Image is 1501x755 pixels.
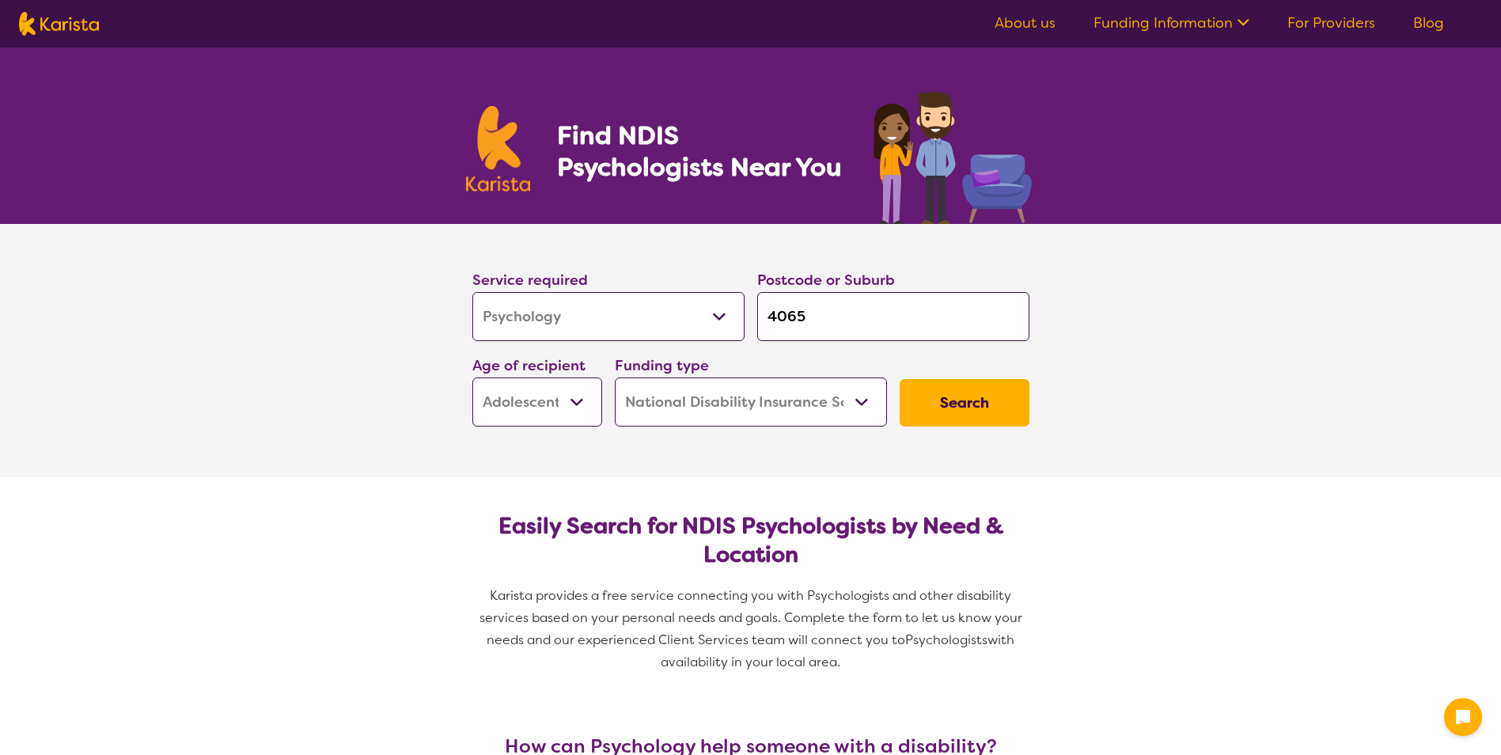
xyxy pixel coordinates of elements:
[1287,13,1375,32] a: For Providers
[557,120,850,183] h1: Find NDIS Psychologists Near You
[900,379,1029,427] button: Search
[472,356,586,375] label: Age of recipient
[19,12,99,36] img: Karista logo
[479,587,1025,648] span: Karista provides a free service connecting you with Psychologists and other disability services b...
[1413,13,1444,32] a: Blog
[615,356,709,375] label: Funding type
[472,271,588,290] label: Service required
[485,512,1017,569] h2: Easily Search for NDIS Psychologists by Need & Location
[995,13,1056,32] a: About us
[466,106,531,192] img: Karista logo
[757,271,895,290] label: Postcode or Suburb
[1094,13,1249,32] a: Funding Information
[757,292,1029,341] input: Type
[905,632,987,648] span: Psychologists
[868,85,1036,224] img: psychology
